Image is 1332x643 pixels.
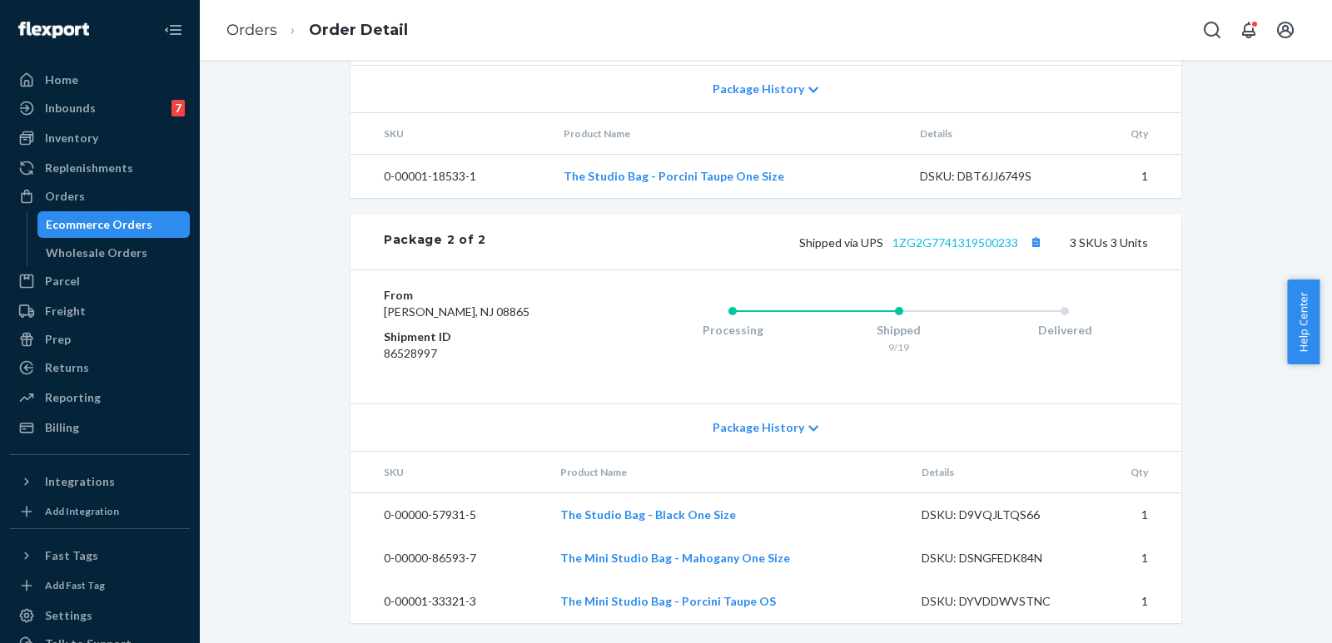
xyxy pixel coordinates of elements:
[45,473,115,490] div: Integrations
[384,304,529,319] span: [PERSON_NAME], NJ 08865
[350,155,550,199] td: 0-00001-18533-1
[10,602,190,629] a: Settings
[45,130,98,146] div: Inventory
[384,329,583,345] dt: Shipment ID
[10,268,190,294] a: Parcel
[922,507,1078,523] div: DSKU: D9VQJLTQS66
[45,100,96,116] div: Inbounds
[560,594,776,608] a: The Mini Studio Bag - Porcini Taupe OS
[213,6,421,55] ol: breadcrumbs
[908,452,1091,493] th: Details
[46,245,147,261] div: Wholesale Orders
[10,576,190,596] a: Add Fast Tag
[226,21,277,39] a: Orders
[10,468,190,495] button: Integrations
[157,13,190,47] button: Close Navigation
[350,113,550,155] th: SKU
[1091,580,1181,623] td: 1
[171,100,185,116] div: 7
[649,322,816,339] div: Processing
[45,419,79,436] div: Billing
[45,389,101,406] div: Reporting
[1195,13,1229,47] button: Open Search Box
[1269,13,1302,47] button: Open account menu
[10,384,190,411] a: Reporting
[560,507,736,522] a: The Studio Bag - Black One Size
[45,160,133,176] div: Replenishments
[10,298,190,324] a: Freight
[892,235,1018,250] a: 1ZG2G7741319500233
[45,303,86,319] div: Freight
[486,231,1148,253] div: 3 SKUs 3 Units
[547,452,908,493] th: Product Name
[10,125,190,151] a: Inventory
[350,493,547,537] td: 0-00000-57931-5
[713,419,804,436] span: Package History
[10,326,190,353] a: Prep
[1232,13,1265,47] button: Open notifications
[10,155,190,181] a: Replenishments
[10,67,190,93] a: Home
[907,113,1090,155] th: Details
[45,273,80,289] div: Parcel
[45,504,119,518] div: Add Integration
[45,188,85,205] div: Orders
[45,331,71,348] div: Prep
[550,113,906,155] th: Product Name
[1089,113,1181,155] th: Qty
[922,593,1078,610] div: DSKU: DYVDDWVSTNC
[45,72,78,88] div: Home
[350,580,547,623] td: 0-00001-33321-3
[920,168,1076,185] div: DSKU: DBT6JJ6749S
[350,537,547,580] td: 0-00000-86593-7
[10,414,190,441] a: Billing
[45,359,89,376] div: Returns
[560,551,790,565] a: The Mini Studio Bag - Mahogany One Size
[46,216,152,233] div: Ecommerce Orders
[816,340,982,354] div: 9/19
[1287,279,1320,364] button: Help Center
[37,240,191,266] a: Wholesale Orders
[309,21,408,39] a: Order Detail
[384,287,583,304] dt: From
[1089,155,1181,199] td: 1
[10,183,190,210] a: Orders
[384,345,583,362] dd: 86528997
[350,452,547,493] th: SKU
[564,169,784,183] a: The Studio Bag - Porcini Taupe One Size
[1091,493,1181,537] td: 1
[10,542,190,569] button: Fast Tags
[10,502,190,522] a: Add Integration
[10,95,190,121] a: Inbounds7
[45,547,98,564] div: Fast Tags
[1025,231,1046,253] button: Copy tracking number
[45,607,92,624] div: Settings
[1091,452,1181,493] th: Qty
[18,22,89,38] img: Flexport logo
[45,578,105,592] div: Add Fast Tag
[799,235,1046,250] span: Shipped via UPS
[384,231,486,253] div: Package 2 of 2
[10,354,190,381] a: Returns
[1091,537,1181,580] td: 1
[816,322,982,339] div: Shipped
[37,211,191,238] a: Ecommerce Orders
[922,550,1078,566] div: DSKU: DSNGFEDK84N
[982,322,1148,339] div: Delivered
[713,81,804,97] span: Package History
